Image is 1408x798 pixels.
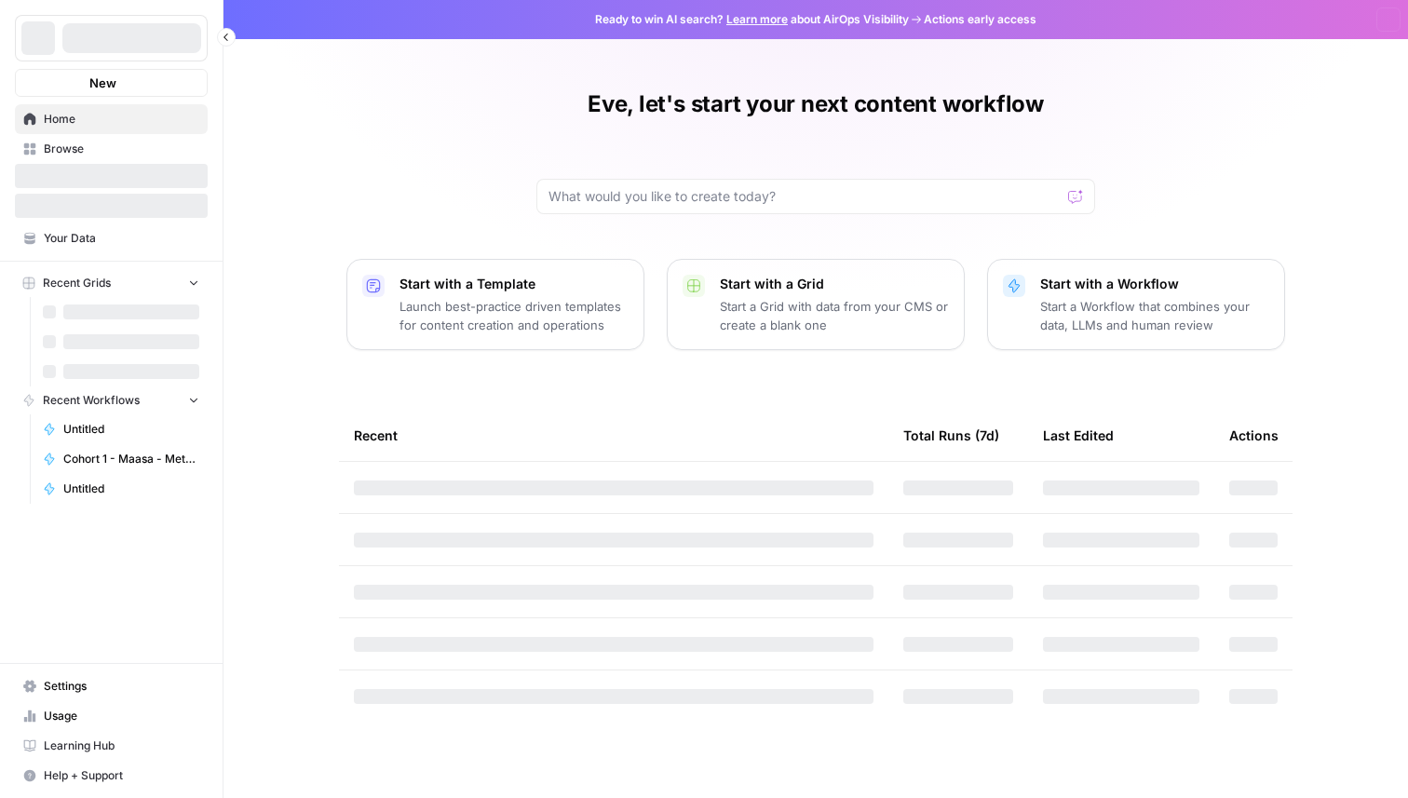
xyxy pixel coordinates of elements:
[903,410,999,461] div: Total Runs (7d)
[44,141,199,157] span: Browse
[720,275,949,293] p: Start with a Grid
[588,89,1044,119] h1: Eve, let's start your next content workflow
[63,421,199,438] span: Untitled
[63,451,199,467] span: Cohort 1 - Maasa - Metadescription for blog
[15,731,208,761] a: Learning Hub
[15,761,208,791] button: Help + Support
[924,11,1036,28] span: Actions early access
[89,74,116,92] span: New
[15,269,208,297] button: Recent Grids
[1040,297,1269,334] p: Start a Workflow that combines your data, LLMs and human review
[34,444,208,474] a: Cohort 1 - Maasa - Metadescription for blog
[1229,410,1279,461] div: Actions
[34,474,208,504] a: Untitled
[1043,410,1114,461] div: Last Edited
[15,104,208,134] a: Home
[63,480,199,497] span: Untitled
[44,111,199,128] span: Home
[548,187,1061,206] input: What would you like to create today?
[44,767,199,784] span: Help + Support
[44,678,199,695] span: Settings
[720,297,949,334] p: Start a Grid with data from your CMS or create a blank one
[987,259,1285,350] button: Start with a WorkflowStart a Workflow that combines your data, LLMs and human review
[43,392,140,409] span: Recent Workflows
[1040,275,1269,293] p: Start with a Workflow
[44,230,199,247] span: Your Data
[667,259,965,350] button: Start with a GridStart a Grid with data from your CMS or create a blank one
[354,410,873,461] div: Recent
[43,275,111,291] span: Recent Grids
[15,386,208,414] button: Recent Workflows
[15,69,208,97] button: New
[15,223,208,253] a: Your Data
[346,259,644,350] button: Start with a TemplateLaunch best-practice driven templates for content creation and operations
[15,671,208,701] a: Settings
[399,297,629,334] p: Launch best-practice driven templates for content creation and operations
[15,701,208,731] a: Usage
[44,737,199,754] span: Learning Hub
[44,708,199,724] span: Usage
[595,11,909,28] span: Ready to win AI search? about AirOps Visibility
[726,12,788,26] a: Learn more
[399,275,629,293] p: Start with a Template
[15,134,208,164] a: Browse
[34,414,208,444] a: Untitled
